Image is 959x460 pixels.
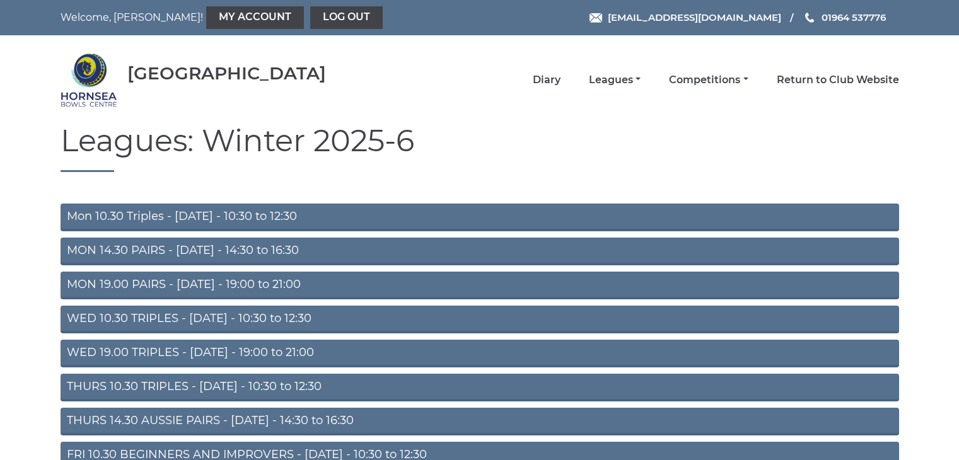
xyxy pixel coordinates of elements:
a: MON 19.00 PAIRS - [DATE] - 19:00 to 21:00 [61,272,899,299]
a: My Account [206,6,304,29]
a: Email [EMAIL_ADDRESS][DOMAIN_NAME] [590,10,781,25]
a: WED 19.00 TRIPLES - [DATE] - 19:00 to 21:00 [61,340,899,367]
a: MON 14.30 PAIRS - [DATE] - 14:30 to 16:30 [61,238,899,265]
img: Hornsea Bowls Centre [61,52,117,108]
span: [EMAIL_ADDRESS][DOMAIN_NAME] [608,11,781,23]
a: Diary [533,73,561,87]
span: 01964 537776 [822,11,886,23]
a: THURS 10.30 TRIPLES - [DATE] - 10:30 to 12:30 [61,374,899,401]
img: Email [590,13,602,23]
a: THURS 14.30 AUSSIE PAIRS - [DATE] - 14:30 to 16:30 [61,408,899,435]
nav: Welcome, [PERSON_NAME]! [61,6,399,29]
div: [GEOGRAPHIC_DATA] [127,64,326,83]
h1: Leagues: Winter 2025-6 [61,124,899,172]
a: Leagues [589,73,641,87]
a: Log out [310,6,383,29]
a: WED 10.30 TRIPLES - [DATE] - 10:30 to 12:30 [61,306,899,333]
a: Return to Club Website [777,73,899,87]
a: Competitions [669,73,748,87]
a: Phone us 01964 537776 [803,10,886,25]
a: Mon 10.30 Triples - [DATE] - 10:30 to 12:30 [61,204,899,231]
img: Phone us [805,13,814,23]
